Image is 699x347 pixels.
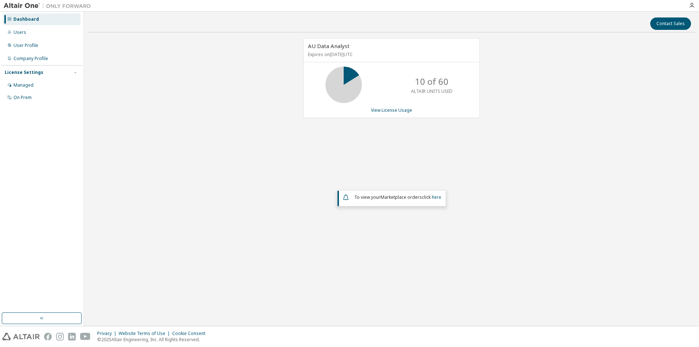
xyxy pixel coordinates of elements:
[97,331,119,336] div: Privacy
[56,333,64,340] img: instagram.svg
[308,42,349,50] span: AU Data Analyst
[13,16,39,22] div: Dashboard
[354,194,441,200] span: To view your click
[13,29,26,35] div: Users
[650,17,691,30] button: Contact Sales
[432,194,441,200] a: here
[97,336,210,343] p: © 2025 Altair Engineering, Inc. All Rights Reserved.
[308,51,473,58] p: Expires on [DATE] UTC
[119,331,172,336] div: Website Terms of Use
[415,75,449,88] p: 10 of 60
[2,333,40,340] img: altair_logo.svg
[371,107,412,113] a: View License Usage
[80,333,91,340] img: youtube.svg
[13,56,48,62] div: Company Profile
[411,88,453,94] p: ALTAIR UNITS USED
[4,2,95,9] img: Altair One
[13,95,32,100] div: On Prem
[44,333,52,340] img: facebook.svg
[172,331,210,336] div: Cookie Consent
[5,70,43,75] div: License Settings
[13,82,33,88] div: Managed
[13,43,38,48] div: User Profile
[380,194,422,200] em: Marketplace orders
[68,333,76,340] img: linkedin.svg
